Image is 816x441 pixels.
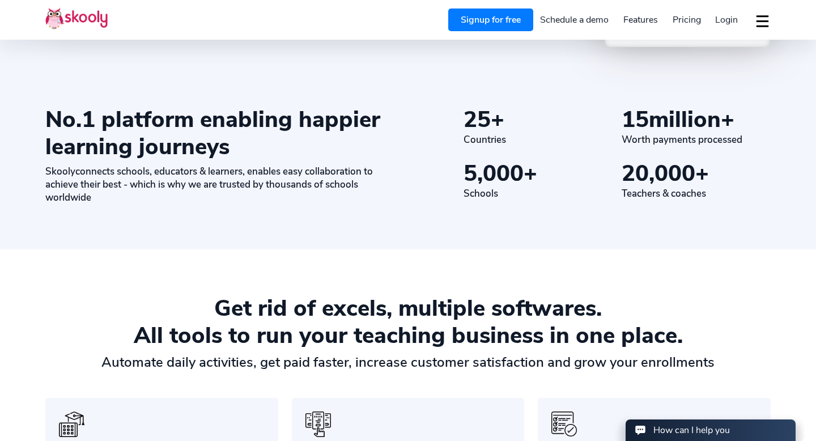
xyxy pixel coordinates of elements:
[45,165,75,178] span: Skooly
[305,412,331,437] img: icon-benefits-2
[45,354,771,371] div: Automate daily activities, get paid faster, increase customer satisfaction and grow your enrollments
[622,187,771,200] div: Teachers & coaches
[622,158,695,189] span: 20,000
[665,11,708,29] a: Pricing
[622,106,771,133] div: million+
[533,11,617,29] a: Schedule a demo
[754,8,771,34] button: dropdown menu
[622,104,649,135] span: 15
[464,187,613,200] div: Schools
[464,158,524,189] span: 5,000
[616,11,665,29] a: Features
[59,412,84,437] img: icon-benefits-1
[673,14,701,26] span: Pricing
[464,104,491,135] span: 25
[45,106,382,160] div: No.1 platform enabling happier learning journeys
[464,133,613,146] div: Countries
[448,9,533,31] a: Signup for free
[622,133,771,146] div: Worth payments processed
[45,7,108,29] img: Skooly
[708,11,745,29] a: Login
[622,160,771,187] div: +
[464,106,613,133] div: +
[464,160,613,187] div: +
[45,165,382,204] div: connects schools, educators & learners, enables easy collaboration to achieve their best - which ...
[45,322,771,349] div: All tools to run your teaching business in one place.
[45,295,771,322] div: Get rid of excels, multiple softwares.
[715,14,738,26] span: Login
